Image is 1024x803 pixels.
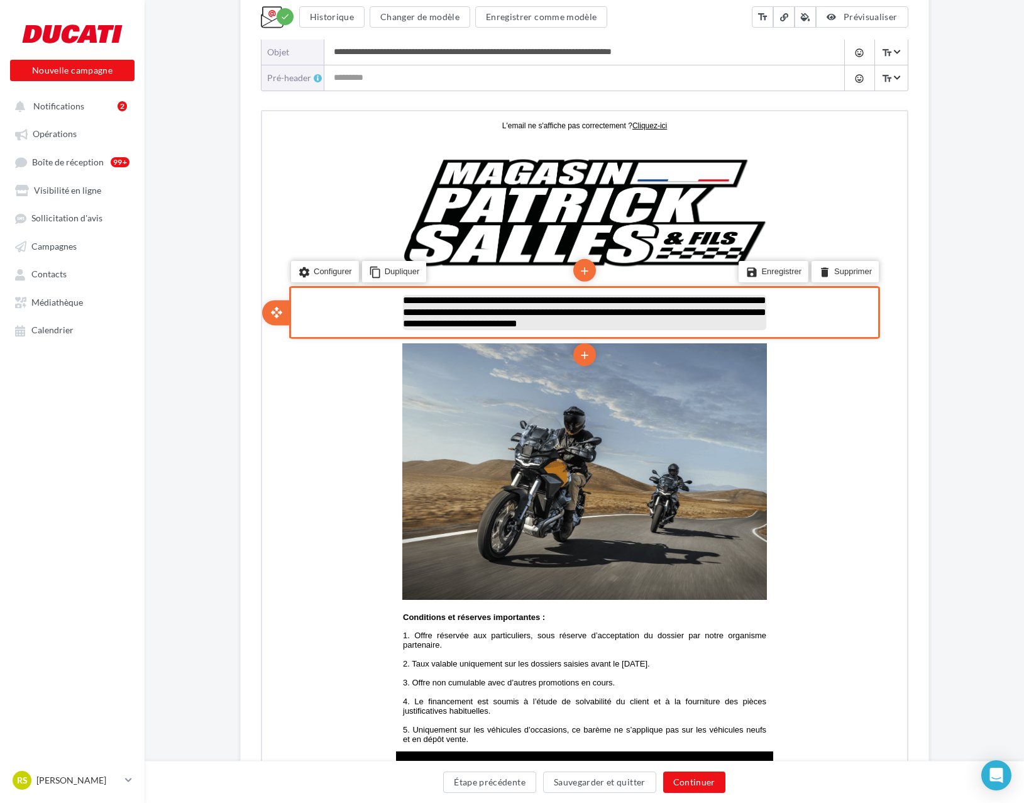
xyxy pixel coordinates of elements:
span: Select box activate [874,40,907,65]
span: Sollicitation d'avis [31,213,102,224]
span: Visibilité en ligne [34,185,101,196]
a: Boîte de réception99+ [8,150,137,174]
div: 2 [118,101,127,111]
i: text_fields [757,11,768,23]
li: Enregistrer le bloc [476,150,546,171]
button: text_fields [752,6,773,28]
span: Magasin [PERSON_NAME] [272,699,373,709]
span: Opérations [33,129,77,140]
span: RS [17,774,28,787]
span: 05 62 68 82 18 [295,718,350,728]
span: Prévisualiser [844,11,898,22]
img: instagram [326,656,346,677]
span: 1. Offre réservée aux particuliers, sous réserve d’acceptation du dossier par notre organisme par... [141,501,504,633]
li: Supprimer le bloc [549,150,617,171]
button: Changer de modèle [370,6,470,28]
button: tag_faces [844,65,874,91]
button: Notifications 2 [8,94,132,117]
span: Calendrier [31,325,74,336]
div: Pré-header [267,72,324,84]
span: Notifications [33,101,84,111]
span: Campagnes [31,241,77,252]
i: text_fields [881,47,893,59]
a: Médiathèque [8,291,137,313]
a: désinscrire [403,737,443,746]
button: Enregistrer comme modèle [475,6,607,28]
a: Visibilité en ligne [8,179,137,201]
i: open_with [8,195,21,208]
img: Capture_decran_2025-09-16_a_18.00.41.png [140,232,505,489]
button: Sauvegarder et quitter [543,772,656,793]
button: Nouvelle campagne [10,60,135,81]
i: check [280,12,290,21]
a: Contacts [8,262,137,285]
i: add [316,233,329,255]
button: tag_faces [844,40,874,65]
span: Select box activate [874,65,907,91]
button: Continuer [663,772,725,793]
div: Modifications enregistrées [277,8,294,25]
div: objet [267,46,314,58]
a: Campagnes [8,235,137,257]
a: RS [PERSON_NAME] [10,768,135,792]
span: Contacts [31,269,67,280]
li: Ajouter un bloc [311,232,334,255]
span: Pour être retiré de notre liste de diffusion, vous pouvez vous [202,738,403,746]
img: facebook [299,656,319,677]
strong: Conditions et réserves importantes : [141,501,283,511]
button: Prévisualiser [816,6,908,28]
i: delete [556,152,569,169]
div: Open Intercom Messenger [981,760,1011,790]
a: Sollicitation d'avis [8,206,137,229]
button: Historique [299,6,365,28]
i: tag_faces [854,48,864,58]
div: 99+ [111,157,129,167]
p: [PERSON_NAME] [36,774,120,787]
i: text_fields [881,72,893,85]
i: tag_faces [854,74,864,84]
span: Zone Industrielle 32700 LECTOURE [256,709,388,718]
span: Médiathèque [31,297,83,307]
li: Ajouter un bloc [311,148,334,170]
a: Calendrier [8,318,137,341]
span: Boîte de réception [32,157,104,167]
a: Opérations [8,122,137,145]
i: add [316,149,329,170]
button: Étape précédente [443,772,536,793]
i: save [483,152,496,169]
